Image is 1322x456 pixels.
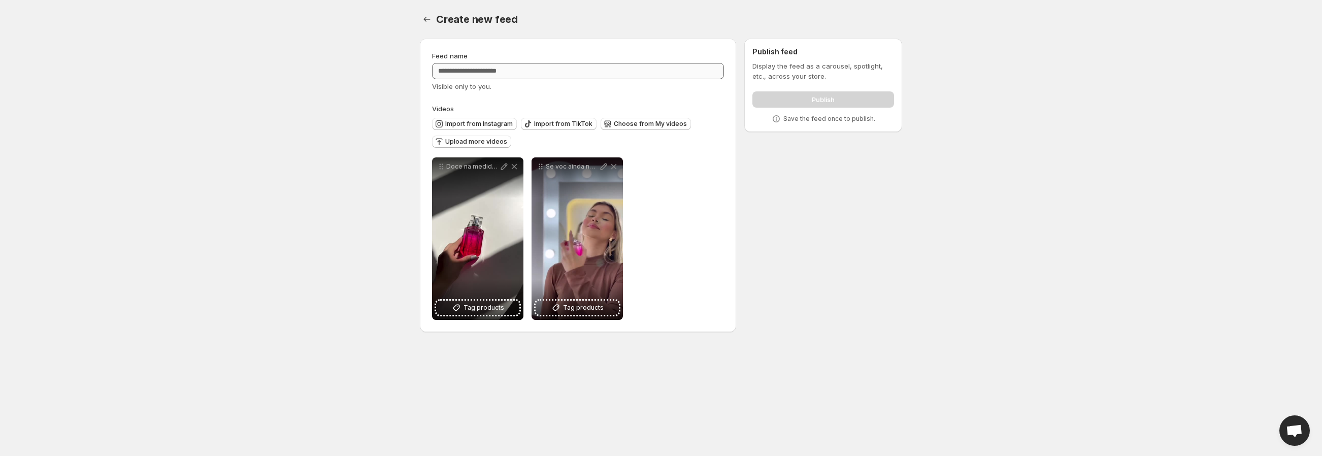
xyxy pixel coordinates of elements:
[446,162,499,171] p: Doce na medida certa poderoso na essncia e delicado no toque Esse perfume da touticosmetics flora...
[432,136,511,148] button: Upload more videos
[601,118,691,130] button: Choose from My videos
[1279,415,1310,446] a: Open chat
[432,118,517,130] button: Import from Instagram
[752,47,894,57] h2: Publish feed
[445,120,513,128] span: Import from Instagram
[445,138,507,146] span: Upload more videos
[532,157,623,320] div: Se voc ainda no conhece o Velvet Seduction da [PERSON_NAME] prepare-se No s perfume presena mistr...
[432,105,454,113] span: Videos
[420,12,434,26] button: Settings
[534,120,592,128] span: Import from TikTok
[783,115,875,123] p: Save the feed once to publish.
[436,301,519,315] button: Tag products
[536,301,619,315] button: Tag products
[432,82,491,90] span: Visible only to you.
[563,303,604,313] span: Tag products
[546,162,599,171] p: Se voc ainda no conhece o Velvet Seduction da [PERSON_NAME] prepare-se No s perfume presena mistr...
[432,52,468,60] span: Feed name
[521,118,597,130] button: Import from TikTok
[464,303,504,313] span: Tag products
[614,120,687,128] span: Choose from My videos
[436,13,518,25] span: Create new feed
[432,157,523,320] div: Doce na medida certa poderoso na essncia e delicado no toque Esse perfume da touticosmetics flora...
[752,61,894,81] p: Display the feed as a carousel, spotlight, etc., across your store.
